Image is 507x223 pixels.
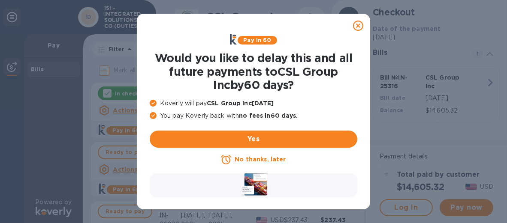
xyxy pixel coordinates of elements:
[150,51,357,92] h1: Would you like to delay this and all future payments to CSL Group Inc by 60 days ?
[150,99,357,108] p: Koverly will pay
[235,156,286,163] u: No thanks, later
[243,37,271,43] b: Pay in 60
[239,112,298,119] b: no fees in 60 days .
[157,134,350,144] span: Yes
[150,131,357,148] button: Yes
[207,100,274,107] b: CSL Group Inc [DATE]
[150,111,357,120] p: You pay Koverly back with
